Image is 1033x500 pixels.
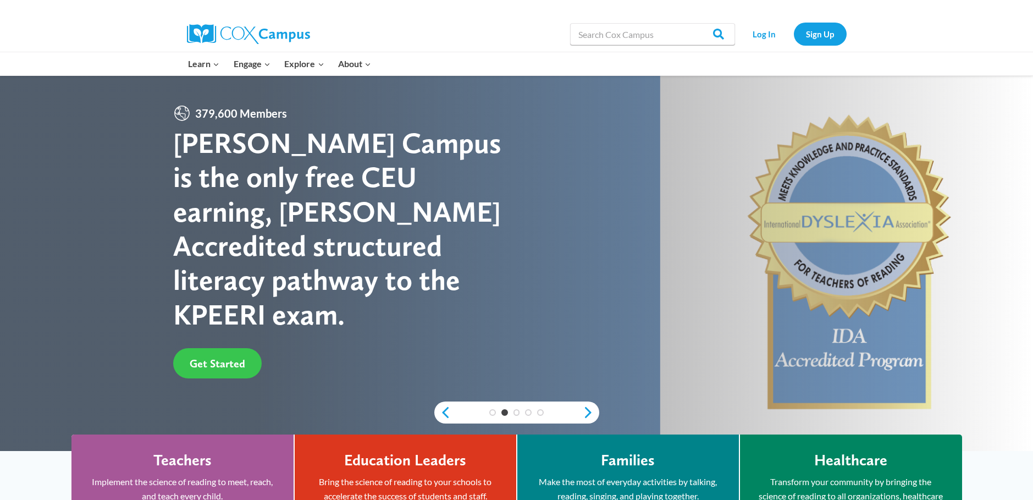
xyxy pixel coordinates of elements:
h4: Families [601,451,655,470]
img: Cox Campus [187,24,310,44]
a: 2 [501,409,508,416]
button: Child menu of Explore [278,52,332,75]
span: 379,600 Members [191,105,291,122]
a: 3 [513,409,520,416]
a: 1 [489,409,496,416]
div: content slider buttons [434,402,599,424]
h4: Healthcare [814,451,887,470]
nav: Primary Navigation [181,52,378,75]
div: [PERSON_NAME] Campus is the only free CEU earning, [PERSON_NAME] Accredited structured literacy p... [173,126,517,332]
a: previous [434,406,451,419]
a: 5 [537,409,544,416]
a: Sign Up [794,23,847,45]
a: 4 [525,409,532,416]
button: Child menu of About [331,52,378,75]
button: Child menu of Learn [181,52,227,75]
span: Get Started [190,357,245,370]
a: Get Started [173,348,262,378]
a: Log In [741,23,788,45]
h4: Education Leaders [344,451,466,470]
h4: Teachers [153,451,212,470]
input: Search Cox Campus [570,23,735,45]
nav: Secondary Navigation [741,23,847,45]
a: next [583,406,599,419]
button: Child menu of Engage [227,52,278,75]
